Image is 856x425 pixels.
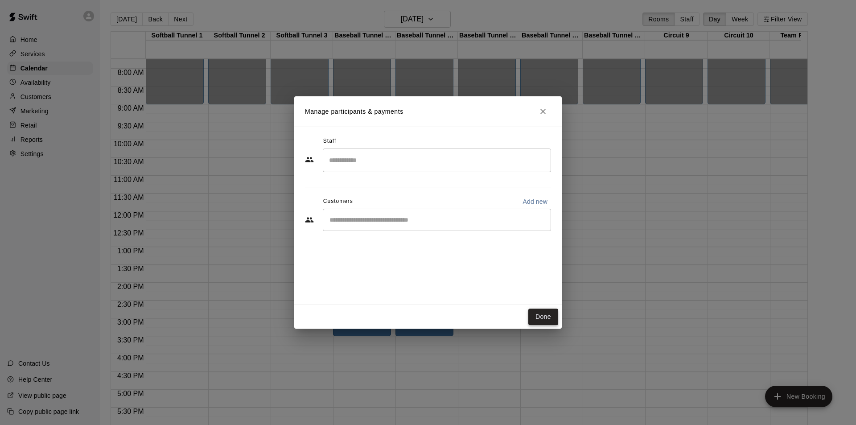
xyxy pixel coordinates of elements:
button: Close [535,103,551,120]
button: Done [528,309,558,325]
svg: Customers [305,215,314,224]
p: Manage participants & payments [305,107,403,116]
span: Staff [323,134,336,149]
div: Search staff [323,149,551,172]
div: Start typing to search customers... [323,209,551,231]
button: Add new [519,194,551,209]
p: Add new [523,197,547,206]
svg: Staff [305,155,314,164]
span: Customers [323,194,353,209]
